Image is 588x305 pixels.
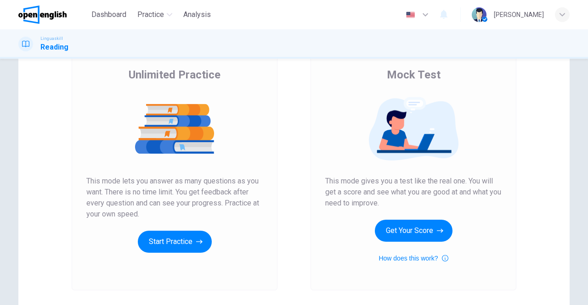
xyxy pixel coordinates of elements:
span: Mock Test [387,67,441,82]
img: en [405,11,416,18]
button: How does this work? [379,253,448,264]
button: Analysis [180,6,215,23]
span: Linguaskill [40,35,63,42]
button: Get Your Score [375,220,452,242]
div: [PERSON_NAME] [494,9,544,20]
button: Practice [134,6,176,23]
button: Start Practice [138,231,212,253]
h1: Reading [40,42,68,53]
a: OpenEnglish logo [18,6,88,24]
button: Dashboard [88,6,130,23]
img: OpenEnglish logo [18,6,67,24]
span: This mode gives you a test like the real one. You will get a score and see what you are good at a... [325,176,502,209]
span: Unlimited Practice [129,67,220,82]
span: This mode lets you answer as many questions as you want. There is no time limit. You get feedback... [86,176,263,220]
img: Profile picture [472,7,486,22]
span: Analysis [183,9,211,20]
span: Practice [137,9,164,20]
span: Dashboard [91,9,126,20]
